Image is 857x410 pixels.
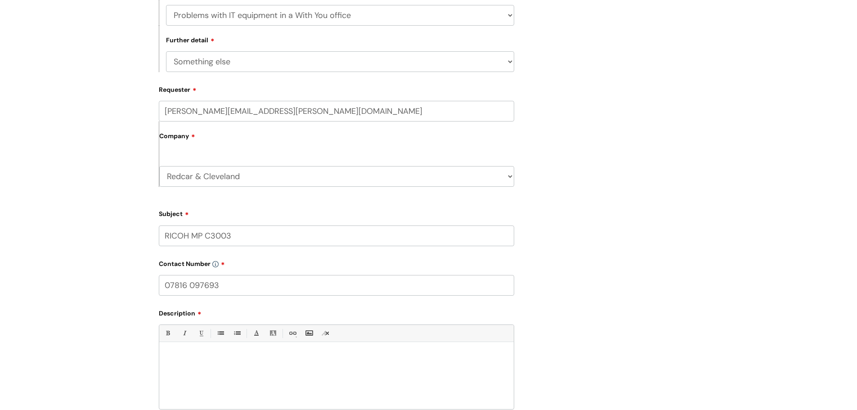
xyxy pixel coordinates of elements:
[303,328,314,339] a: Insert Image...
[159,83,514,94] label: Requester
[215,328,226,339] a: • Unordered List (Ctrl-Shift-7)
[166,35,215,44] label: Further detail
[159,257,514,268] label: Contact Number
[159,207,514,218] label: Subject
[212,261,219,267] img: info-icon.svg
[162,328,173,339] a: Bold (Ctrl-B)
[320,328,331,339] a: Remove formatting (Ctrl-\)
[179,328,190,339] a: Italic (Ctrl-I)
[251,328,262,339] a: Font Color
[159,101,514,122] input: Email
[159,129,514,149] label: Company
[159,306,514,317] label: Description
[195,328,206,339] a: Underline(Ctrl-U)
[287,328,298,339] a: Link
[267,328,278,339] a: Back Color
[231,328,242,339] a: 1. Ordered List (Ctrl-Shift-8)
